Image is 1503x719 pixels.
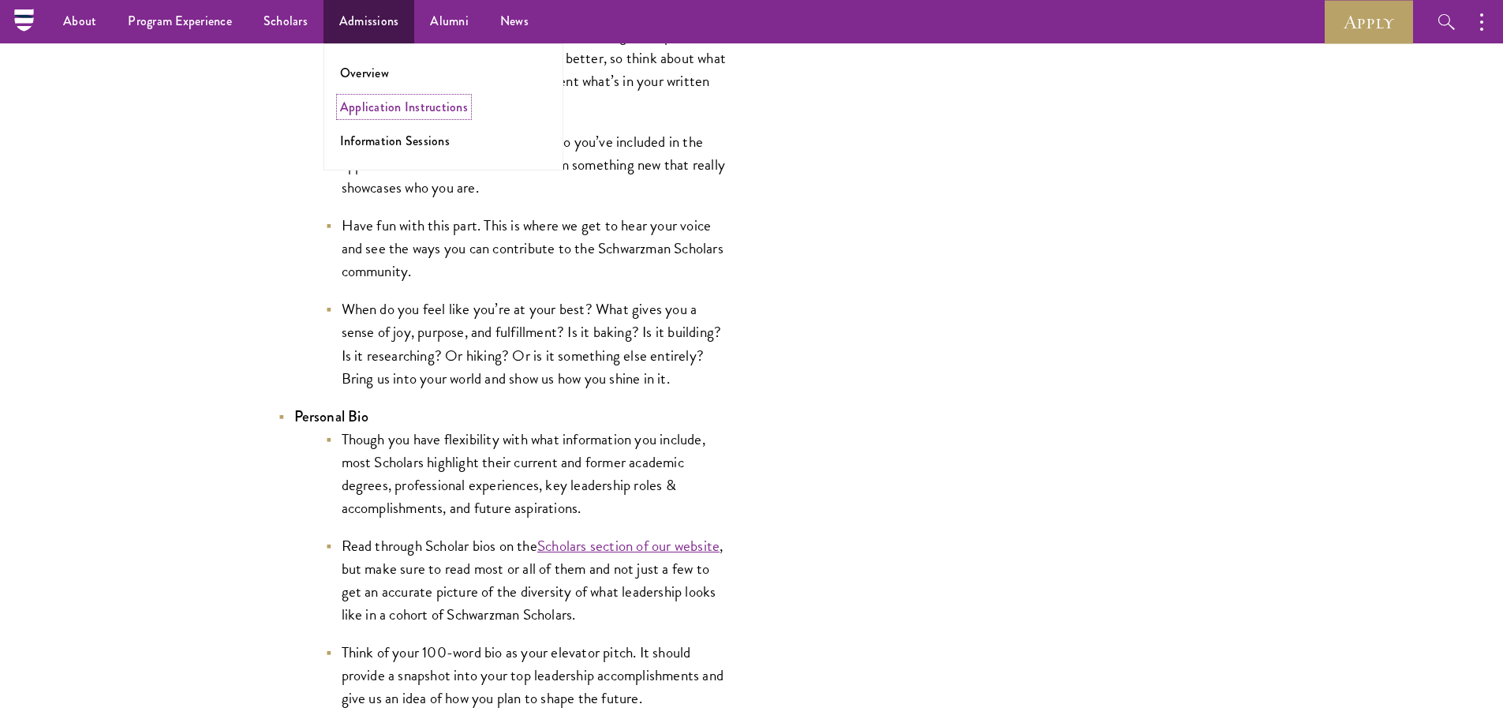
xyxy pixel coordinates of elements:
[326,298,728,389] li: When do you feel like you’re at your best? What gives you a sense of joy, purpose, and fulfillmen...
[340,132,450,150] a: Information Sessions
[340,98,468,116] a: Application Instructions
[294,406,368,427] strong: Personal Bio
[340,64,389,82] a: Overview
[326,641,728,710] li: Think of your 100-word bio as your elevator pitch. It should provide a snapshot into your top lea...
[537,534,720,557] a: Scholars section of our website
[326,534,728,626] li: Read through Scholar bios on the , but make sure to read most or all of them and not just a few t...
[326,214,728,283] li: Have fun with this part. This is where we get to hear your voice and see the ways you can contrib...
[326,428,728,519] li: Though you have flexibility with what information you include, most Scholars highlight their curr...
